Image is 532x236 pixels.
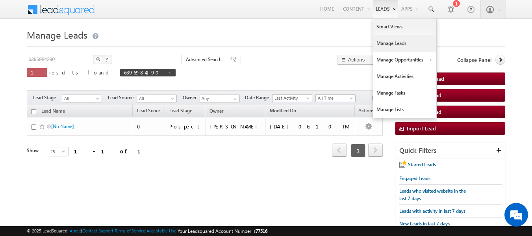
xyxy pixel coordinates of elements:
a: Manage Leads [373,35,436,52]
a: [No Name] [51,123,74,129]
span: Modified On [270,108,296,113]
a: Contact Support [82,228,113,233]
span: Actions [355,106,374,117]
span: New Leads in last 7 days [399,221,450,227]
span: Import Lead [407,125,436,132]
div: Chat with us now [41,41,132,52]
button: Actions [337,55,383,65]
span: Your Leadsquared Account Number is [178,228,267,234]
span: Manage Leads [27,28,87,41]
span: Last Activity [272,95,310,102]
span: Leads who visited website in the last 7 days [399,188,466,201]
span: 1 [31,69,43,76]
span: 25 [49,147,62,156]
a: prev [332,144,347,157]
span: All [62,95,100,102]
span: Lead Stage [169,108,192,113]
a: Lead Stage [165,106,196,117]
a: Manage Opportunities [373,52,436,68]
div: 0 [137,123,161,130]
a: Lead Name [37,107,69,117]
span: 6396984290 [124,69,164,76]
span: All Time [316,95,353,102]
a: Modified On [266,106,300,117]
span: prev [332,143,347,157]
span: Advanced Search [186,56,224,63]
a: Show All Items [229,95,239,103]
input: Check all records [31,109,36,114]
span: next [368,143,383,157]
img: d_60004797649_company_0_60004797649 [13,41,33,52]
span: Collapse Panel [457,56,491,63]
a: Manage Tasks [373,85,436,101]
button: ? [103,55,112,64]
div: Minimize live chat window [129,4,148,23]
span: © 2025 LeadSquared | | | | | [27,227,267,235]
a: next [368,144,383,157]
div: Quick Filters [395,143,506,158]
span: ? [106,56,109,63]
a: All Time [315,94,356,102]
a: About [70,228,81,233]
a: Acceptable Use [146,228,176,233]
div: Show [27,147,43,154]
span: select [62,149,68,153]
span: Lead Stage [33,94,62,101]
span: Date Range [245,94,272,101]
span: 1 [351,144,365,157]
a: Manage Lists [373,101,436,118]
img: Search [96,57,100,61]
a: Lead Score [133,106,164,117]
span: Engaged Leads [399,175,430,181]
a: Last Activity [272,94,312,102]
div: 1 - 1 of 1 [74,147,150,156]
a: Manage Activities [373,68,436,85]
span: All [137,95,174,102]
a: Smart Views [373,19,436,35]
div: Prospect [169,123,202,130]
span: Lead Source [108,94,137,101]
a: All [137,95,177,102]
span: results found [49,69,112,76]
span: Starred Leads [408,162,436,167]
span: 77516 [256,228,267,234]
div: [DATE] 06:10 PM [270,123,351,130]
em: Start Chat [107,182,143,193]
a: All [62,95,102,102]
a: Terms of Service [115,228,145,233]
span: Lead Score [137,108,160,113]
textarea: Type your message and hit 'Enter' [10,73,144,175]
span: Owner [183,94,200,101]
span: Leads with activity in last 7 days [399,208,465,214]
span: Owner [209,108,223,114]
input: Type to Search [200,95,240,102]
div: [PERSON_NAME] [209,123,262,130]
